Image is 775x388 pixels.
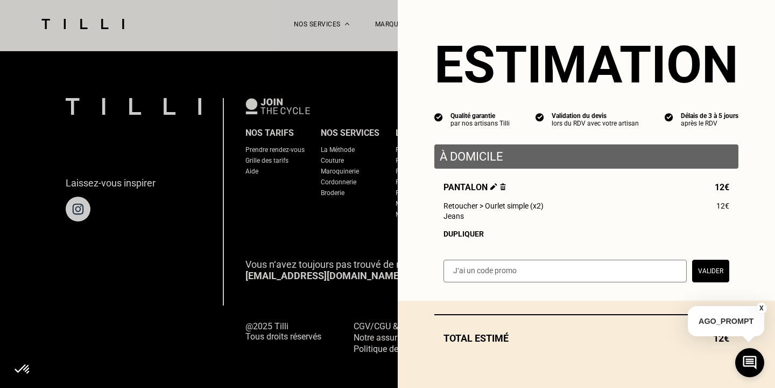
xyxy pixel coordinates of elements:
img: icon list info [536,112,544,122]
span: Jeans [443,212,464,220]
div: lors du RDV avec votre artisan [552,120,639,127]
p: AGO_PROMPT [688,306,764,336]
div: Qualité garantie [450,112,510,120]
div: après le RDV [681,120,738,127]
button: X [756,302,767,314]
div: Délais de 3 à 5 jours [681,112,738,120]
button: Valider [692,260,729,282]
span: Retoucher > Ourlet simple (x2) [443,202,544,210]
span: 12€ [716,202,729,210]
img: Éditer [490,183,497,190]
img: Supprimer [500,183,506,190]
span: Pantalon [443,182,506,192]
section: Estimation [434,34,738,95]
img: icon list info [665,112,673,122]
div: Validation du devis [552,112,639,120]
input: J‘ai un code promo [443,260,687,282]
span: 12€ [715,182,729,192]
div: Total estimé [434,332,738,344]
img: icon list info [434,112,443,122]
p: À domicile [440,150,733,163]
div: par nos artisans Tilli [450,120,510,127]
div: Dupliquer [443,230,729,238]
